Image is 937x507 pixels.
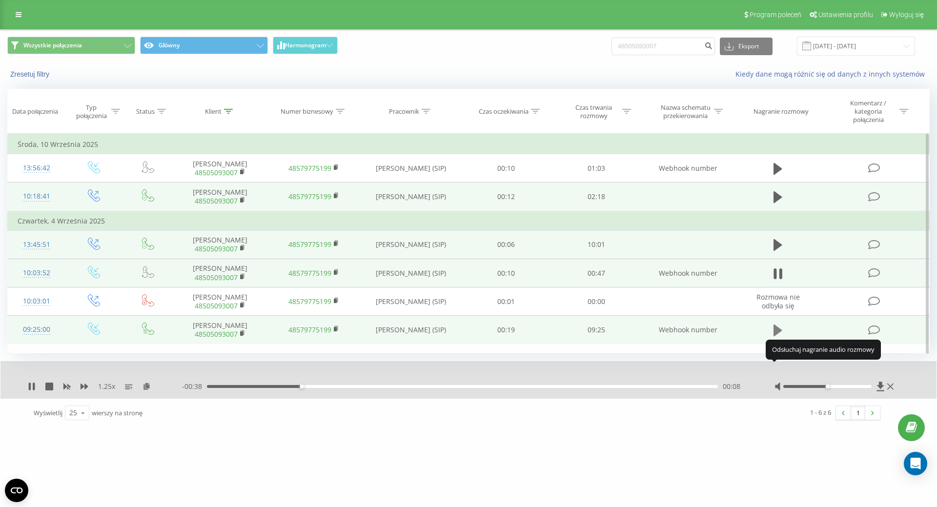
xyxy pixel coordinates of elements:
[195,273,238,282] a: 48505093007
[8,135,930,154] td: Środa, 10 Września 2025
[74,103,109,120] div: Typ połączenia
[641,154,735,183] td: Webhook number
[551,230,641,259] td: 10:01
[766,340,881,359] div: Odsłuchaj nagranie audio rozmowy
[98,382,115,391] span: 1.25 x
[551,287,641,316] td: 00:00
[182,382,207,391] span: - 00:38
[173,183,267,211] td: [PERSON_NAME]
[360,316,461,344] td: [PERSON_NAME] (SIP)
[904,452,927,475] div: Open Intercom Messenger
[18,320,56,339] div: 09:25:00
[195,196,238,205] a: 48505093007
[611,38,715,55] input: Wyszukiwanie według numeru
[195,168,238,177] a: 48505093007
[5,479,28,502] button: Open CMP widget
[461,287,551,316] td: 00:01
[641,259,735,287] td: Webhook number
[720,38,773,55] button: Eksport
[461,259,551,287] td: 00:10
[360,230,461,259] td: [PERSON_NAME] (SIP)
[479,107,529,116] div: Czas oczekiwania
[18,159,56,178] div: 13:56:42
[568,103,620,120] div: Czas trwania rozmowy
[18,292,56,311] div: 10:03:01
[360,154,461,183] td: [PERSON_NAME] (SIP)
[641,316,735,344] td: Webhook number
[140,37,268,54] button: Główny
[288,297,331,306] a: 48579775199
[840,99,897,124] div: Komentarz / kategoria połączenia
[889,11,924,19] span: Wyloguj się
[195,329,238,339] a: 48505093007
[810,407,831,417] div: 1 - 6 z 6
[34,408,62,417] span: Wyświetlij
[851,406,865,420] a: 1
[7,70,54,79] button: Zresetuj filtry
[8,211,930,231] td: Czwartek, 4 Września 2025
[18,264,56,283] div: 10:03:52
[173,230,267,259] td: [PERSON_NAME]
[754,107,809,116] div: Nagranie rozmowy
[360,287,461,316] td: [PERSON_NAME] (SIP)
[92,408,143,417] span: wierszy na stronę
[12,107,58,116] div: Data połączenia
[195,301,238,310] a: 48505093007
[7,37,135,54] button: Wszystkie połączenia
[23,41,82,49] span: Wszystkie połączenia
[735,69,930,79] a: Kiedy dane mogą różnić się od danych z innych systemów
[461,316,551,344] td: 00:19
[195,244,238,253] a: 48505093007
[69,408,77,418] div: 25
[723,382,740,391] span: 00:08
[750,11,801,19] span: Program poleceń
[389,107,419,116] div: Pracownik
[136,107,155,116] div: Status
[360,259,461,287] td: [PERSON_NAME] (SIP)
[205,107,222,116] div: Klient
[288,192,331,201] a: 48579775199
[360,183,461,211] td: [PERSON_NAME] (SIP)
[461,230,551,259] td: 00:06
[285,42,326,49] span: Harmonogram
[461,183,551,211] td: 00:12
[461,154,551,183] td: 00:10
[551,154,641,183] td: 01:03
[825,385,829,388] div: Accessibility label
[18,235,56,254] div: 13:45:51
[288,325,331,334] a: 48579775199
[288,163,331,173] a: 48579775199
[173,287,267,316] td: [PERSON_NAME]
[300,385,304,388] div: Accessibility label
[18,187,56,206] div: 10:18:41
[818,11,873,19] span: Ustawienia profilu
[173,154,267,183] td: [PERSON_NAME]
[659,103,712,120] div: Nazwa schematu przekierowania
[288,268,331,278] a: 48579775199
[551,316,641,344] td: 09:25
[551,183,641,211] td: 02:18
[756,292,800,310] span: Rozmowa nie odbyła się
[273,37,338,54] button: Harmonogram
[551,259,641,287] td: 00:47
[281,107,333,116] div: Numer biznesowy
[288,240,331,249] a: 48579775199
[173,259,267,287] td: [PERSON_NAME]
[173,316,267,344] td: [PERSON_NAME]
